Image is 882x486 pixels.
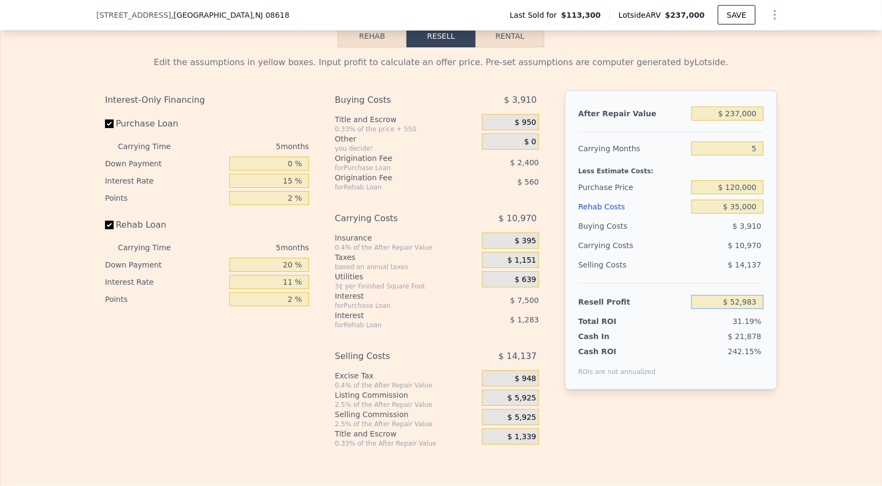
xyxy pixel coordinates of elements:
span: $ 1,283 [510,315,538,324]
div: Carrying Months [578,139,687,158]
span: $ 14,137 [499,347,537,366]
div: Carrying Time [118,138,188,155]
div: Points [105,189,225,207]
div: ROIs are not annualized [578,357,656,376]
div: for Rehab Loan [335,183,455,192]
div: 0.33% of the price + 550 [335,125,478,133]
button: Rehab [338,25,407,47]
span: $ 950 [515,118,536,128]
div: Title and Escrow [335,428,478,439]
span: , [GEOGRAPHIC_DATA] [171,10,290,20]
div: Excise Tax [335,370,478,381]
div: Points [105,291,225,308]
span: $113,300 [561,10,601,20]
button: Rental [475,25,544,47]
div: Selling Costs [335,347,455,366]
div: Buying Costs [578,216,687,236]
div: Interest Rate [105,172,225,189]
button: Resell [407,25,475,47]
div: Utilities [335,271,478,282]
div: Down Payment [105,155,225,172]
div: 2.5% of the After Repair Value [335,420,478,428]
div: Listing Commission [335,390,478,400]
span: $ 3,910 [504,90,537,110]
div: Other [335,133,478,144]
span: Last Sold for [510,10,562,20]
div: Resell Profit [578,292,687,312]
input: Rehab Loan [105,221,114,229]
div: you decide! [335,144,478,153]
span: 242.15% [728,347,761,356]
div: Title and Escrow [335,114,478,125]
span: $ 3,910 [733,222,761,230]
div: Down Payment [105,256,225,273]
div: Carrying Time [118,239,188,256]
div: Edit the assumptions in yellow boxes. Input profit to calculate an offer price. Pre-set assumptio... [105,56,777,69]
span: $ 395 [515,236,536,246]
div: based on annual taxes [335,263,478,271]
label: Purchase Loan [105,114,225,133]
div: Carrying Costs [335,209,455,228]
div: Origination Fee [335,172,455,183]
div: Buying Costs [335,90,455,110]
span: $ 10,970 [728,241,761,250]
button: Show Options [764,4,786,26]
span: $ 639 [515,275,536,285]
div: Interest [335,291,455,301]
div: Cash ROI [578,346,656,357]
div: Origination Fee [335,153,455,164]
div: for Purchase Loan [335,301,455,310]
div: Interest [335,310,455,321]
span: $ 14,137 [728,260,761,269]
div: Interest Rate [105,273,225,291]
div: 0.33% of the After Repair Value [335,439,478,448]
span: $ 5,925 [507,413,536,422]
div: 0.4% of the After Repair Value [335,243,478,252]
div: Interest-Only Financing [105,90,309,110]
span: $ 7,500 [510,296,538,305]
div: Carrying Costs [578,236,646,255]
span: $ 1,339 [507,432,536,442]
div: 3¢ per Finished Square Foot [335,282,478,291]
span: $ 5,925 [507,393,536,403]
div: Insurance [335,233,478,243]
input: Purchase Loan [105,119,114,128]
div: 5 months [192,138,309,155]
div: After Repair Value [578,104,687,123]
div: 2.5% of the After Repair Value [335,400,478,409]
div: Rehab Costs [578,197,687,216]
span: $ 10,970 [499,209,537,228]
div: 5 months [192,239,309,256]
span: $ 0 [524,137,536,147]
div: Less Estimate Costs: [578,158,764,178]
span: $ 2,400 [510,158,538,167]
div: Selling Costs [578,255,687,274]
label: Rehab Loan [105,215,225,235]
div: Cash In [578,331,646,342]
div: Taxes [335,252,478,263]
span: $ 560 [517,178,539,186]
div: Purchase Price [578,178,687,197]
span: 31.19% [733,317,761,326]
div: Total ROI [578,316,646,327]
button: SAVE [718,5,755,25]
span: [STREET_ADDRESS] [96,10,171,20]
span: $ 948 [515,374,536,384]
span: , NJ 08618 [253,11,289,19]
span: Lotside ARV [619,10,665,20]
span: $ 1,151 [507,256,536,265]
div: for Rehab Loan [335,321,455,329]
span: $237,000 [665,11,705,19]
div: Selling Commission [335,409,478,420]
div: 0.4% of the After Repair Value [335,381,478,390]
div: for Purchase Loan [335,164,455,172]
span: $ 21,878 [728,332,761,341]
